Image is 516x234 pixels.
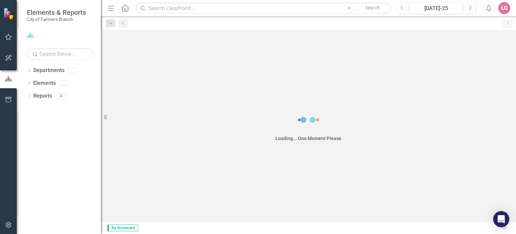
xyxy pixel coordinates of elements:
[55,93,66,99] div: 4
[410,2,462,14] button: [DATE]-25
[27,8,86,16] span: Elements & Reports
[356,3,389,13] button: Search
[27,16,86,22] small: City of Farmers Branch
[275,135,341,142] div: Loading... One Moment Please
[107,225,138,231] span: By Scorecard
[33,79,56,87] a: Elements
[365,5,380,10] span: Search
[33,92,52,100] a: Reports
[33,67,64,74] a: Departments
[136,2,391,14] input: Search ClearPoint...
[413,4,460,12] div: [DATE]-25
[3,7,15,19] img: ClearPoint Strategy
[498,2,510,14] button: LG
[27,48,94,60] input: Search Below...
[493,211,509,227] div: Open Intercom Messenger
